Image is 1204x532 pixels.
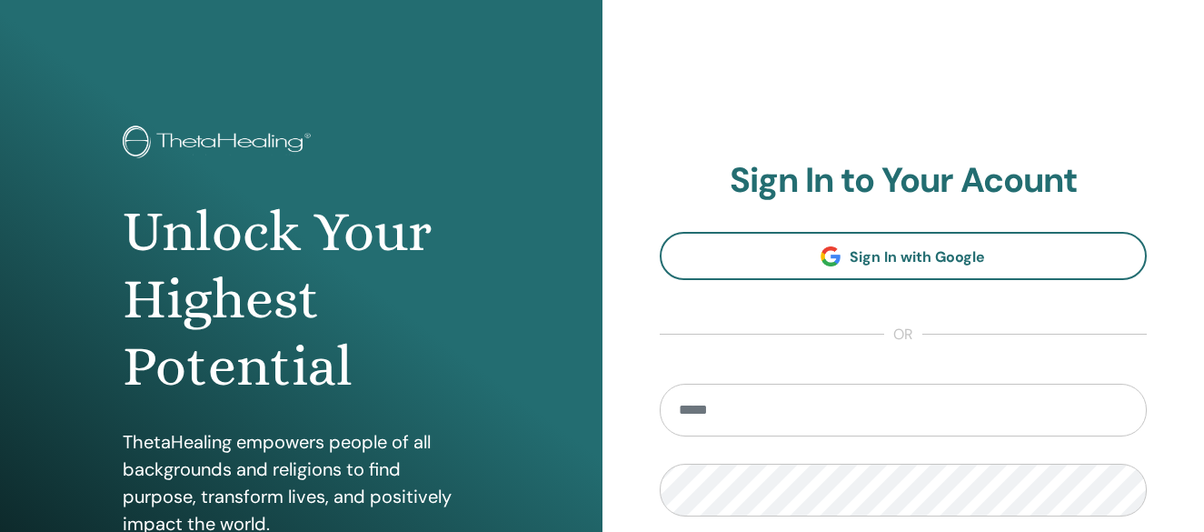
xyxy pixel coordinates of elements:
span: or [884,324,922,346]
span: Sign In with Google [850,247,985,266]
a: Sign In with Google [660,232,1148,280]
h1: Unlock Your Highest Potential [123,198,479,401]
h2: Sign In to Your Acount [660,160,1148,202]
